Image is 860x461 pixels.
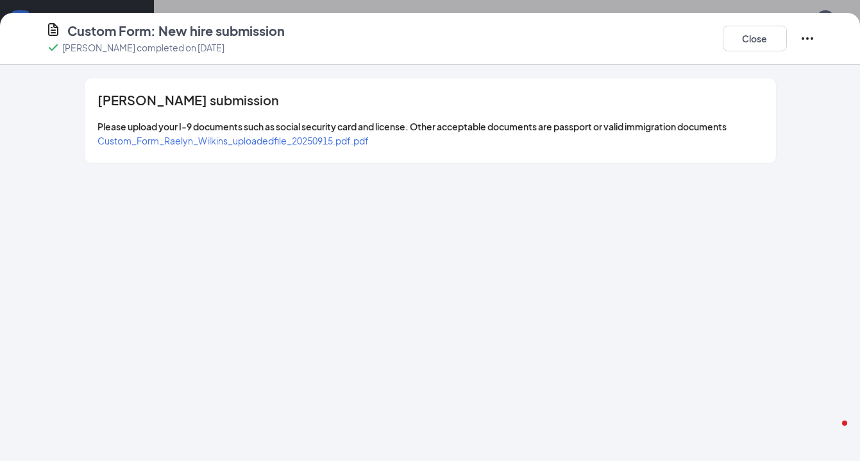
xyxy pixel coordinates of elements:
iframe: Intercom live chat [816,417,847,448]
a: Custom_Form_Raelyn_Wilkins_uploadedfile_20250915.pdf.pdf [97,135,369,146]
svg: Checkmark [46,40,61,55]
button: Close [723,26,787,51]
span: [PERSON_NAME] submission [97,94,279,107]
span: Please upload your I-9 documents such as social security card and license. Other acceptable docum... [97,121,727,132]
svg: Ellipses [800,31,815,46]
h4: Custom Form: New hire submission [67,22,285,40]
p: [PERSON_NAME] completed on [DATE] [62,41,224,54]
svg: CustomFormIcon [46,22,61,37]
